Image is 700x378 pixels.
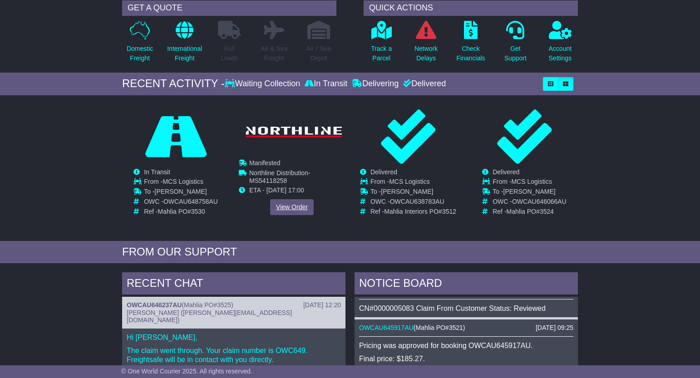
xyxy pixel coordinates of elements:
a: Track aParcel [370,20,392,68]
span: MCS Logistics [511,178,552,185]
a: GetSupport [504,20,527,68]
td: To - [493,188,567,198]
div: ( ) [127,301,341,309]
td: From - [370,178,456,188]
td: From - [144,178,218,188]
div: QUICK ACTIONS [364,0,578,16]
span: OWCAU648758AU [163,198,218,205]
p: International Freight [167,44,202,63]
p: Network Delays [414,44,438,63]
p: Check Financials [457,44,485,63]
span: © One World Courier 2025. All rights reserved. [121,368,252,375]
a: OWCAU646237AU [127,301,182,309]
p: Hi [PERSON_NAME], [127,333,341,342]
p: Domestic Freight [127,44,153,63]
p: Get Support [504,44,527,63]
span: MCS Logistics [163,178,203,185]
span: Delivered [493,168,519,176]
a: CheckFinancials [456,20,486,68]
span: Mahlia Interiors PO#3512 [384,208,456,215]
span: [PERSON_NAME] ([PERSON_NAME][EMAIL_ADDRESS][DOMAIN_NAME]) [127,309,292,324]
span: Mahlia PO#3530 [158,208,205,215]
span: Mahlia PO#3525 [184,301,231,309]
div: RECENT CHAT [122,272,345,297]
a: View Order [270,199,314,215]
td: Ref - [493,208,567,216]
td: To - [370,188,456,198]
div: Delivering [350,79,401,89]
a: OWCAU645917AU [359,324,414,331]
span: Delivered [370,168,397,176]
span: In Transit [144,168,170,176]
span: Mahlia PO#3521 [416,324,463,331]
div: FROM OUR SUPPORT [122,245,578,259]
div: GET A QUOTE [122,0,336,16]
span: Northline Distribution [249,169,308,176]
td: OWC - [144,198,218,208]
td: To - [144,188,218,198]
td: OWC - [370,198,456,208]
p: Air / Sea Depot [306,44,331,63]
span: [PERSON_NAME] [503,188,556,195]
span: OWCAU646066AU [512,198,567,205]
a: NetworkDelays [414,20,438,68]
p: Air & Sea Freight [261,44,287,63]
div: Waiting Collection [225,79,302,89]
span: Mahlia PO#3524 [507,208,554,215]
p: The claim went through. Your claim number is OWC649. Freightsafe will be in contact with you dire... [127,346,341,363]
div: CN#0000005083 Claim From Customer Status: Reviewed [359,304,573,313]
td: Ref - [144,208,218,216]
div: [DATE] 12:20 [303,301,341,309]
span: [PERSON_NAME] [155,188,207,195]
div: ( ) [359,324,573,332]
span: OWCAU638783AU [390,198,444,205]
span: [PERSON_NAME] [381,188,433,195]
p: Account Settings [549,44,572,63]
td: - [249,169,345,187]
p: Pricing was approved for booking OWCAU645917AU. [359,341,573,350]
div: NOTICE BOARD [355,272,578,297]
span: ETA - [DATE] 17:00 [249,187,304,194]
td: From - [493,178,567,188]
img: GetCarrierServiceLogo [241,123,347,141]
a: InternationalFreight [167,20,202,68]
p: Track a Parcel [371,44,392,63]
a: DomesticFreight [126,20,153,68]
div: RECENT ACTIVITY - [122,77,225,90]
a: AccountSettings [548,20,572,68]
div: In Transit [302,79,350,89]
div: [DATE] 09:25 [536,324,573,332]
span: MCS Logistics [389,178,429,185]
span: Manifested [249,159,280,167]
div: Delivered [401,79,446,89]
p: Full Loads [218,44,241,63]
p: Final price: $185.27. [359,354,573,363]
td: Ref - [370,208,456,216]
td: OWC - [493,198,567,208]
span: MS54118258 [249,177,287,184]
